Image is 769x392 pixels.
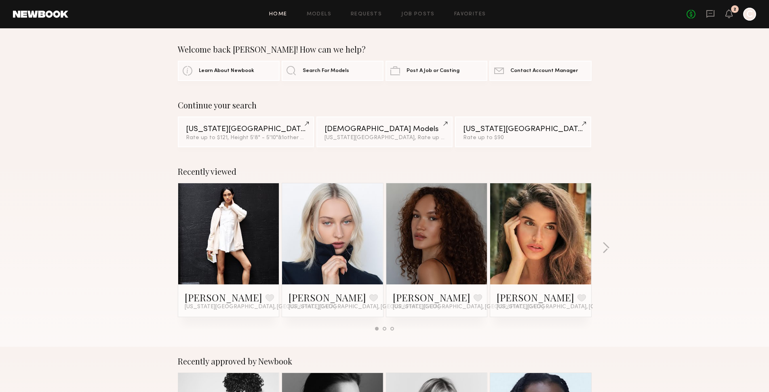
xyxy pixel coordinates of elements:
[497,304,648,310] span: [US_STATE][GEOGRAPHIC_DATA], [GEOGRAPHIC_DATA]
[743,8,756,21] a: C
[351,12,382,17] a: Requests
[489,61,591,81] a: Contact Account Manager
[324,135,445,141] div: [US_STATE][GEOGRAPHIC_DATA], Rate up to $90
[185,291,262,304] a: [PERSON_NAME]
[282,61,383,81] a: Search For Models
[307,12,331,17] a: Models
[178,61,280,81] a: Learn About Newbook
[463,135,583,141] div: Rate up to $90
[386,61,487,81] a: Post A Job or Casting
[393,304,544,310] span: [US_STATE][GEOGRAPHIC_DATA], [GEOGRAPHIC_DATA]
[303,68,349,74] span: Search For Models
[393,291,470,304] a: [PERSON_NAME]
[510,68,578,74] span: Contact Account Manager
[455,117,591,147] a: [US_STATE][GEOGRAPHIC_DATA]Rate up to $90
[289,291,366,304] a: [PERSON_NAME]
[463,125,583,133] div: [US_STATE][GEOGRAPHIC_DATA]
[316,117,453,147] a: [DEMOGRAPHIC_DATA] Models[US_STATE][GEOGRAPHIC_DATA], Rate up to $90
[186,135,306,141] div: Rate up to $121, Height 5'8" - 5'10"
[178,167,592,176] div: Recently viewed
[185,304,336,310] span: [US_STATE][GEOGRAPHIC_DATA], [GEOGRAPHIC_DATA]
[178,44,592,54] div: Welcome back [PERSON_NAME]! How can we help?
[178,356,592,366] div: Recently approved by Newbook
[324,125,445,133] div: [DEMOGRAPHIC_DATA] Models
[278,135,313,140] span: & 1 other filter
[289,304,440,310] span: [US_STATE][GEOGRAPHIC_DATA], [GEOGRAPHIC_DATA]
[178,117,314,147] a: [US_STATE][GEOGRAPHIC_DATA]Rate up to $121, Height 5'8" - 5'10"&1other filter
[733,7,736,12] div: 2
[199,68,254,74] span: Learn About Newbook
[186,125,306,133] div: [US_STATE][GEOGRAPHIC_DATA]
[401,12,435,17] a: Job Posts
[454,12,486,17] a: Favorites
[407,68,459,74] span: Post A Job or Casting
[178,100,592,110] div: Continue your search
[269,12,287,17] a: Home
[497,291,574,304] a: [PERSON_NAME]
